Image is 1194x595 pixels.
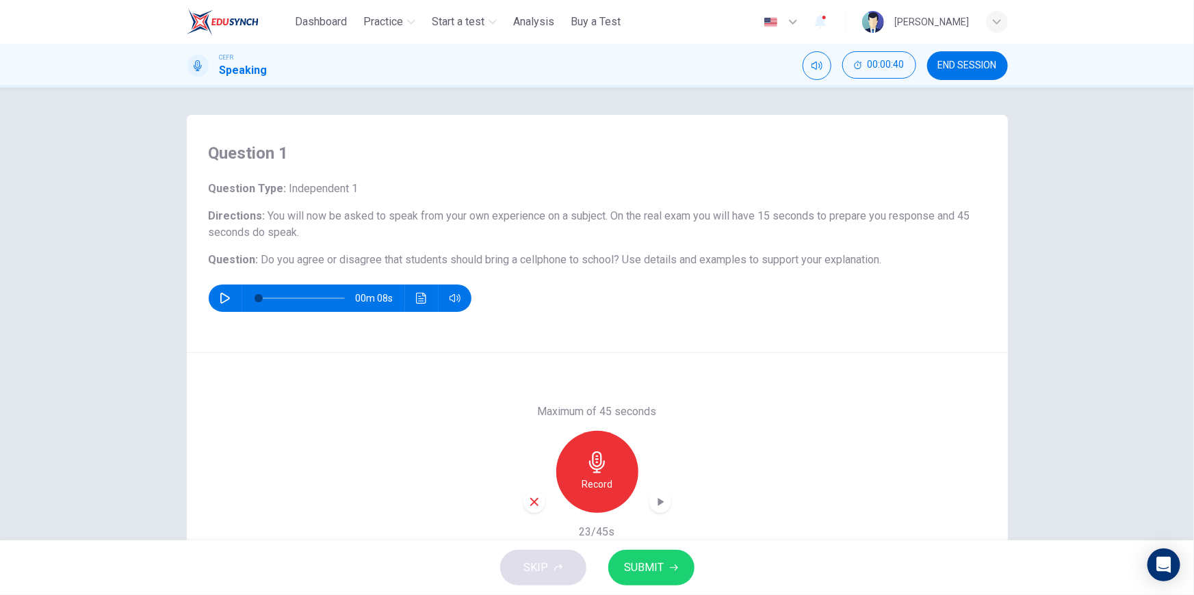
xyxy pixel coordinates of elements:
[209,181,986,197] h6: Question Type :
[209,252,986,268] h6: Question :
[927,51,1008,80] button: END SESSION
[432,14,484,30] span: Start a test
[358,10,421,34] button: Practice
[538,404,657,420] h6: Maximum of 45 seconds
[565,10,626,34] button: Buy a Test
[608,550,695,585] button: SUBMIT
[261,253,620,266] span: Do you agree or disagree that students should bring a cellphone to school?
[220,53,234,62] span: CEFR
[220,62,268,79] h1: Speaking
[363,14,403,30] span: Practice
[762,17,779,27] img: en
[209,208,986,241] h6: Directions :
[556,431,638,513] button: Record
[513,14,554,30] span: Analysis
[187,8,290,36] a: ELTC logo
[426,10,502,34] button: Start a test
[868,59,905,70] span: 00:00:40
[209,209,970,239] span: You will now be asked to speak from your own experience on a subject. On the real exam you will h...
[842,51,916,80] div: Hide
[895,14,970,30] div: [PERSON_NAME]
[187,8,259,36] img: ELTC logo
[571,14,621,30] span: Buy a Test
[411,285,432,312] button: Click to see the audio transcription
[356,285,404,312] span: 00m 08s
[289,10,352,34] button: Dashboard
[803,51,831,80] div: Mute
[842,51,916,79] button: 00:00:40
[625,558,664,577] span: SUBMIT
[1147,548,1180,581] div: Open Intercom Messenger
[938,60,997,71] span: END SESSION
[508,10,560,34] button: Analysis
[623,253,882,266] span: Use details and examples to support your explanation.
[580,524,615,540] h6: 23/45s
[862,11,884,33] img: Profile picture
[209,142,986,164] h4: Question 1
[295,14,347,30] span: Dashboard
[582,476,612,492] h6: Record
[287,182,359,195] span: Independent 1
